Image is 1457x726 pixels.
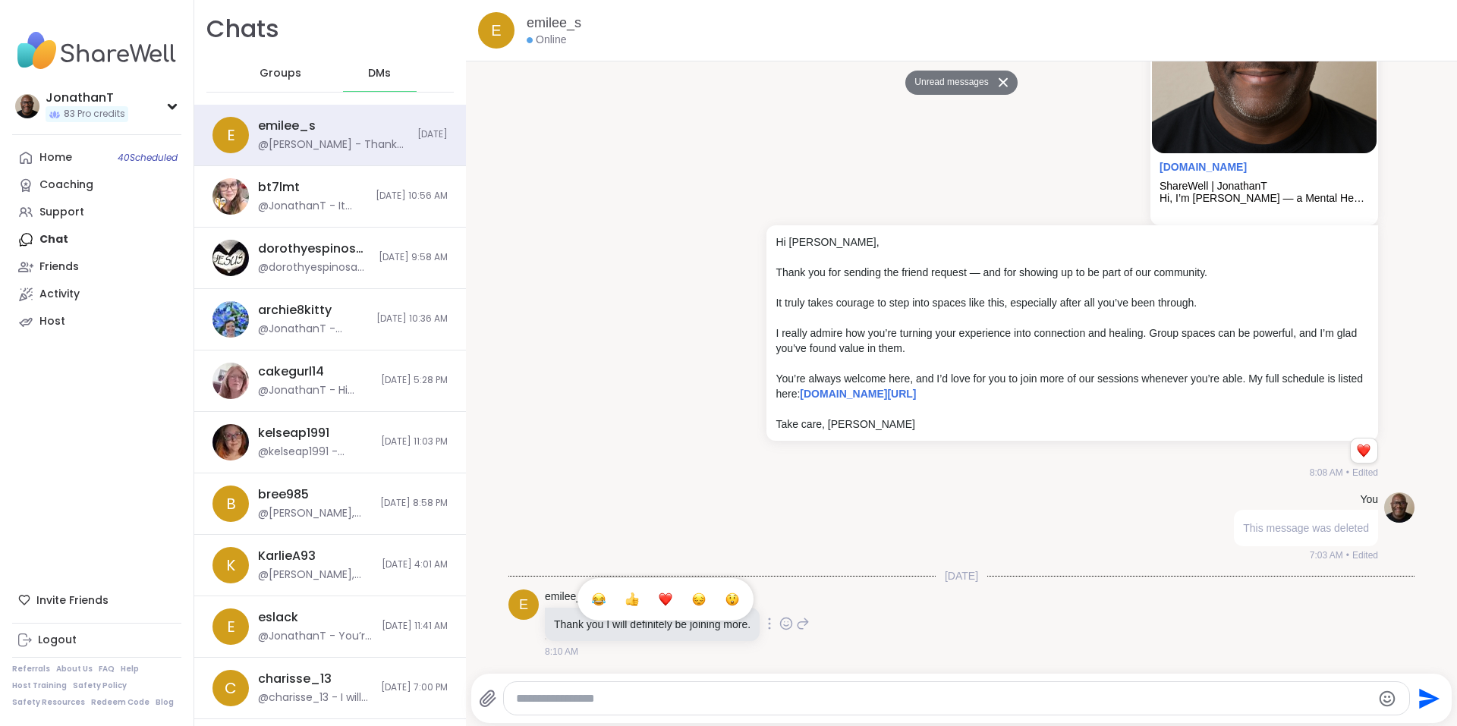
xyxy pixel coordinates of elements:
p: Thank you for sending the friend request — and for showing up to be part of our community. [776,265,1369,280]
div: charisse_13 [258,671,332,687]
p: It truly takes courage to step into spaces like this, especially after all you’ve been through. [776,295,1369,310]
span: [DATE] 4:01 AM [382,558,448,571]
p: I really admire how you’re turning your experience into connection and healing. Group spaces can ... [776,325,1369,356]
img: https://sharewell-space-live.sfo3.digitaloceanspaces.com/user-generated/0ae773e8-4ed3-419a-8ed2-f... [212,363,249,399]
div: @JonathanT - Hi [PERSON_NAME], I’m really glad to hear you enjoyed the group — that means a lot. ... [258,383,372,398]
span: Groups [260,66,301,81]
span: 7:03 AM [1310,548,1343,562]
div: emilee_s [258,118,316,134]
a: Support [12,199,181,226]
p: You’re always welcome here, and I’d love for you to join more of our sessions whenever you’re abl... [776,371,1369,401]
a: Host [12,308,181,335]
a: Safety Resources [12,697,85,708]
p: Hi [PERSON_NAME], [776,234,1369,250]
span: 8:10 AM [545,645,578,658]
div: JonathanT [46,90,128,106]
span: c [225,677,237,699]
span: [DATE] 11:41 AM [382,620,448,633]
button: Emoji picker [1378,690,1396,708]
img: https://sharewell-space-live.sfo3.digitaloceanspaces.com/user-generated/0e2c5150-e31e-4b6a-957d-4... [1384,492,1415,523]
div: @JonathanT - You’re very welcome, [PERSON_NAME]. I’m glad the resources were helpful. Take your t... [258,629,373,644]
div: @kelseap1991 - Thank you! [258,445,372,460]
a: Logout [12,627,181,654]
div: @JonathanT - It looks like I accidentally created a duplicate of tonight’s meeting. If you’re reg... [258,199,367,214]
button: Select Reaction: Joy [584,584,614,614]
button: Select Reaction: Heart [650,584,681,614]
a: Coaching [12,171,181,199]
span: [DATE] 5:28 PM [381,374,448,387]
div: Friends [39,259,79,275]
div: @[PERSON_NAME], I’m so glad to hear your appointment went well and that the changes are already m... [258,567,373,583]
a: Help [121,664,139,674]
img: https://sharewell-space-live.sfo3.digitaloceanspaces.com/user-generated/88ba1641-f8b8-46aa-8805-2... [212,178,249,215]
span: e [519,595,528,615]
img: JonathanT [15,94,39,118]
span: e [227,124,235,146]
a: About Us [56,664,93,674]
div: Reaction list [1351,438,1377,463]
h1: Chats [206,12,279,46]
img: https://sharewell-space-live.sfo3.digitaloceanspaces.com/user-generated/0967278c-cd44-40a7-aee2-d... [212,424,249,460]
div: Home [39,150,72,165]
button: Reactions: love [1355,445,1371,457]
span: e [491,19,501,42]
span: This message was deleted [1243,522,1369,534]
span: e [227,615,235,638]
div: @[PERSON_NAME] - Thank you I will definitely be joining more. [258,137,408,152]
button: Select Reaction: Astonished [717,584,747,614]
img: https://sharewell-space-live.sfo3.digitaloceanspaces.com/user-generated/227c642c-839c-406c-ab03-7... [212,301,249,338]
a: Friends [12,253,181,281]
img: ShareWell Nav Logo [12,24,181,77]
textarea: Type your message [516,691,1372,706]
div: dorothyespinosa26 [258,240,370,257]
div: Support [39,205,84,220]
a: Activity [12,281,181,308]
a: Referrals [12,664,50,674]
span: [DATE] [936,568,987,583]
button: Unread messages [905,71,993,95]
div: @[PERSON_NAME], thank you for everything you shared in tonight’s session. You spoke your truth wi... [258,506,371,521]
div: ShareWell | JonathanT [1160,180,1369,193]
span: Edited [1352,466,1378,479]
div: @JonathanT - That’s really good to hear — I’m glad you’ve been feeling pretty good lately. I tota... [258,322,367,337]
a: Home40Scheduled [12,144,181,171]
div: Host [39,314,65,329]
span: 8:08 AM [1310,466,1343,479]
div: bree985 [258,486,309,503]
span: [DATE] 10:56 AM [376,190,448,203]
img: https://sharewell-space-live.sfo3.digitaloceanspaces.com/user-generated/0d4e8e7a-567c-4b30-a556-7... [212,240,249,276]
div: Online [527,33,566,48]
div: Activity [39,287,80,302]
div: cakegurl14 [258,363,324,380]
div: Coaching [39,178,93,193]
span: b [226,492,236,515]
div: KarlieA93 [258,548,316,564]
span: [DATE] 7:00 PM [381,681,448,694]
button: Select Reaction: Sad [684,584,714,614]
span: • [1346,548,1349,562]
div: Invite Friends [12,586,181,614]
span: K [226,554,235,577]
span: • [1346,466,1349,479]
div: @charisse_13 - I will be on [DATE] 😊 [258,690,372,706]
a: emilee_s [545,589,587,605]
div: kelseap1991 [258,425,329,442]
a: emilee_s [527,14,581,33]
span: [DATE] [417,128,448,141]
a: FAQ [99,664,115,674]
div: eslack [258,609,298,626]
span: [DATE] 9:58 AM [379,251,448,264]
a: Host Training [12,680,67,691]
span: [DATE] 8:58 PM [380,497,448,510]
span: [DATE] 11:03 PM [381,435,448,448]
button: Send [1410,681,1444,715]
p: Thank you I will definitely be joining more. [554,617,751,632]
span: 40 Scheduled [118,152,178,164]
button: Select Reaction: Thumbs up [617,584,647,614]
a: Attachment [1160,161,1247,173]
a: Redeem Code [91,697,149,708]
div: @dorothyespinosa26 - sharing.. " [DEMOGRAPHIC_DATA] wept." ([DEMOGRAPHIC_DATA] book of [PERSON_NA... [258,260,370,275]
span: DMs [368,66,391,81]
a: Blog [156,697,174,708]
div: archie8kitty [258,302,332,319]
